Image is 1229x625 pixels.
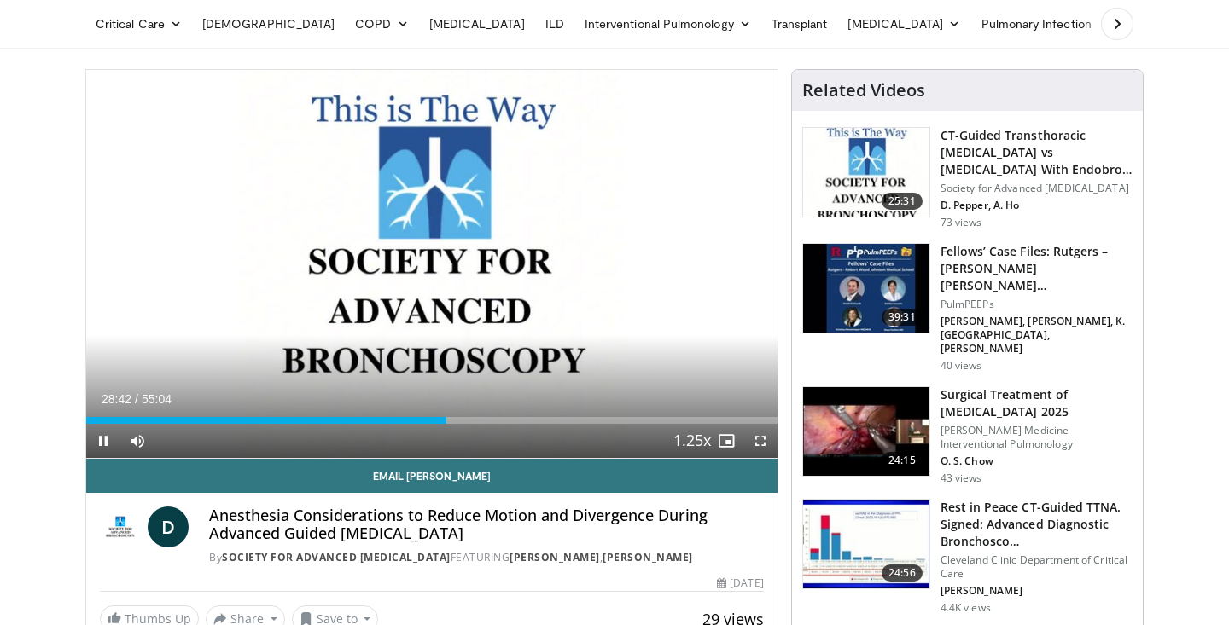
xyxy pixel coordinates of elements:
[941,472,982,485] p: 43 views
[535,7,574,41] a: ILD
[743,424,778,458] button: Fullscreen
[709,424,743,458] button: Enable picture-in-picture mode
[574,7,761,41] a: Interventional Pulmonology
[803,244,929,333] img: e0825d15-7f89-4dd3-97a2-08b82e13de26.150x105_q85_crop-smart_upscale.jpg
[142,392,172,406] span: 55:04
[345,7,418,41] a: COPD
[941,553,1133,581] p: Cleveland Clinic Department of Critical Care
[941,499,1133,550] h3: Rest in Peace CT-Guided TTNA. Signed: Advanced Diagnostic Bronchosco…
[803,500,929,588] img: 8e3631fa-1f2d-4525-9a30-a37646eef5fe.150x105_q85_crop-smart_upscale.jpg
[802,499,1133,615] a: 24:56 Rest in Peace CT-Guided TTNA. Signed: Advanced Diagnostic Bronchosco… Cleveland Clinic Depa...
[941,359,982,373] p: 40 views
[941,386,1133,420] h3: Surgical Treatment of [MEDICAL_DATA] 2025
[941,182,1133,195] p: Society for Advanced [MEDICAL_DATA]
[85,7,192,41] a: Critical Care
[86,459,778,493] a: Email [PERSON_NAME]
[209,506,764,543] h4: Anesthesia Considerations to Reduce Motion and Divergence During Advanced Guided [MEDICAL_DATA]
[802,386,1133,485] a: 24:15 Surgical Treatment of [MEDICAL_DATA] 2025 [PERSON_NAME] Medicine Interventional Pulmonology...
[120,424,154,458] button: Mute
[102,392,131,406] span: 28:42
[803,128,929,217] img: 3d503dfe-b268-46c0-a434-9f1fbc73d701.150x105_q85_crop-smart_upscale.jpg
[941,584,1133,598] p: [PERSON_NAME]
[148,506,189,547] a: D
[675,424,709,458] button: Playback Rate
[941,601,991,615] p: 4.4K views
[192,7,345,41] a: [DEMOGRAPHIC_DATA]
[882,193,923,210] span: 25:31
[100,506,141,547] img: Society for Advanced Bronchoscopy
[941,127,1133,178] h3: CT-Guided Transthoracic [MEDICAL_DATA] vs [MEDICAL_DATA] With Endobro…
[603,550,693,564] a: [PERSON_NAME]
[86,70,778,459] video-js: Video Player
[941,315,1133,356] p: [PERSON_NAME], [PERSON_NAME], K. [GEOGRAPHIC_DATA], [PERSON_NAME]
[941,454,1133,468] p: O. S. Chow
[802,127,1133,229] a: 25:31 CT-Guided Transthoracic [MEDICAL_DATA] vs [MEDICAL_DATA] With Endobro… Society for Advanced...
[209,550,764,565] div: By FEATURING ,
[941,243,1133,294] h3: Fellows’ Case Files: Rutgers – [PERSON_NAME] [PERSON_NAME][GEOGRAPHIC_DATA]
[761,7,838,41] a: Transplant
[971,7,1119,41] a: Pulmonary Infection
[837,7,970,41] a: [MEDICAL_DATA]
[419,7,535,41] a: [MEDICAL_DATA]
[86,417,778,424] div: Progress Bar
[803,387,929,476] img: 66a32496-a723-41de-8ce3-825ac3457de0.150x105_q85_crop-smart_upscale.jpg
[717,576,763,591] div: [DATE]
[941,298,1133,311] p: PulmPEEPs
[86,424,120,458] button: Pause
[941,199,1133,212] p: D. Pepper, A. Ho
[882,452,923,469] span: 24:15
[941,216,982,229] p: 73 views
[222,550,451,564] a: Society for Advanced [MEDICAL_DATA]
[802,243,1133,373] a: 39:31 Fellows’ Case Files: Rutgers – [PERSON_NAME] [PERSON_NAME][GEOGRAPHIC_DATA] PulmPEEPs [PERS...
[510,550,600,564] a: [PERSON_NAME]
[882,309,923,326] span: 39:31
[802,80,925,101] h4: Related Videos
[941,424,1133,451] p: [PERSON_NAME] Medicine Interventional Pulmonology
[135,392,138,406] span: /
[882,564,923,582] span: 24:56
